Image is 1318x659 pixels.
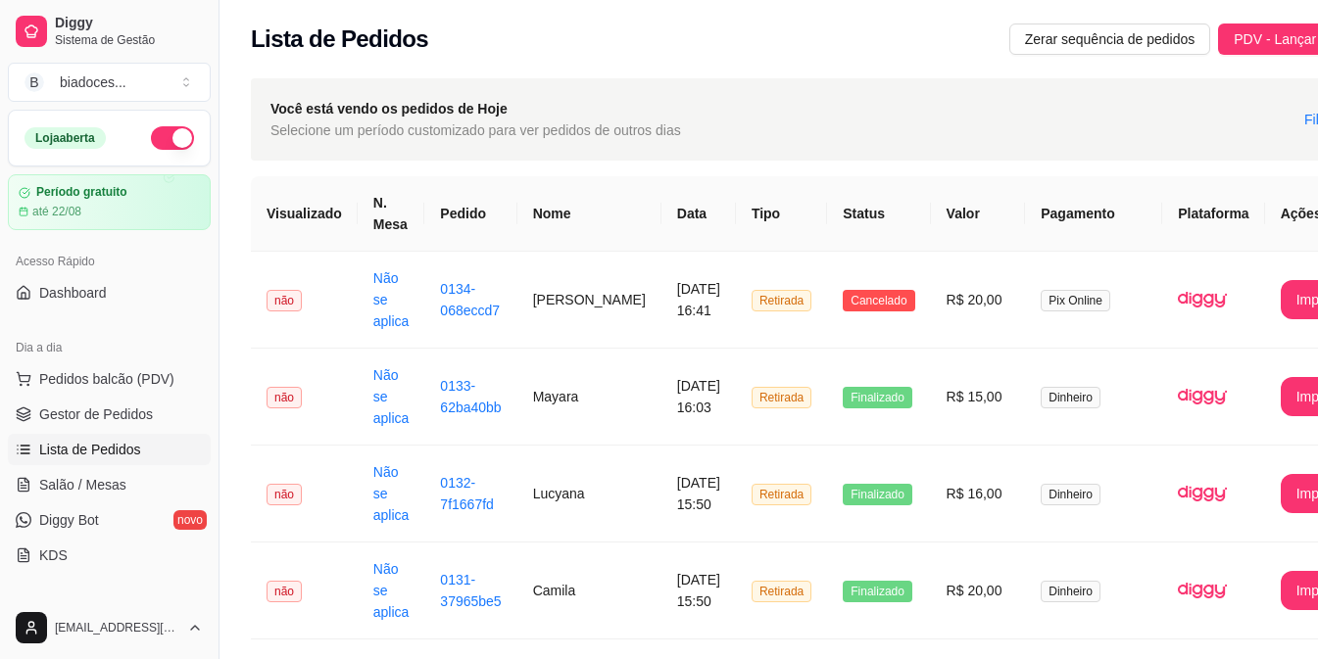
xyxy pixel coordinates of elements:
[1025,176,1162,252] th: Pagamento
[752,387,811,408] span: Retirada
[1009,24,1211,55] button: Zerar sequência de pedidos
[931,542,1026,639] td: R$ 20,00
[373,464,410,523] a: Não se aplica
[1178,469,1227,518] img: diggy
[270,101,508,117] strong: Você está vendo os pedidos de Hoje
[8,363,211,395] button: Pedidos balcão (PDV)
[8,8,211,55] a: DiggySistema de Gestão
[55,620,179,635] span: [EMAIL_ADDRESS][DOMAIN_NAME]
[358,176,425,252] th: N. Mesa
[752,581,811,602] span: Retirada
[1041,484,1100,505] span: Dinheiro
[440,281,500,318] a: 0134-068eccd7
[39,404,153,424] span: Gestor de Pedidos
[752,290,811,311] span: Retirada
[373,270,410,329] a: Não se aplica
[32,204,81,219] article: até 22/08
[931,446,1026,542] td: R$ 16,00
[8,246,211,277] div: Acesso Rápido
[8,469,211,500] a: Salão / Mesas
[661,446,736,542] td: [DATE] 15:50
[8,277,211,308] a: Dashboard
[55,32,203,48] span: Sistema de Gestão
[8,63,211,102] button: Select a team
[373,561,410,620] a: Não se aplica
[827,176,930,252] th: Status
[1041,387,1100,408] span: Dinheiro
[39,283,107,303] span: Dashboard
[843,387,912,408] span: Finalizado
[517,542,661,639] td: Camila
[440,475,494,512] a: 0132-7f1667fd
[60,72,126,92] div: biadoces ...
[39,440,141,459] span: Lista de Pedidos
[1025,28,1196,50] span: Zerar sequência de pedidos
[1041,581,1100,602] span: Dinheiro
[843,581,912,602] span: Finalizado
[440,378,501,415] a: 0133-62ba40bb
[8,399,211,430] a: Gestor de Pedidos
[517,176,661,252] th: Nome
[1178,275,1227,324] img: diggy
[1041,290,1110,311] span: Pix Online
[8,332,211,363] div: Dia a dia
[39,475,126,494] span: Salão / Mesas
[931,349,1026,446] td: R$ 15,00
[267,484,302,505] span: não
[661,349,736,446] td: [DATE] 16:03
[267,581,302,602] span: não
[661,252,736,349] td: [DATE] 16:41
[24,72,44,92] span: B
[931,176,1026,252] th: Valor
[1178,372,1227,421] img: diggy
[39,510,99,530] span: Diggy Bot
[440,572,501,609] a: 0131-37965be5
[517,349,661,446] td: Mayara
[24,127,106,149] div: Loja aberta
[931,252,1026,349] td: R$ 20,00
[55,15,203,32] span: Diggy
[8,434,211,465] a: Lista de Pedidos
[39,369,174,389] span: Pedidos balcão (PDV)
[736,176,827,252] th: Tipo
[1178,566,1227,615] img: diggy
[267,387,302,408] span: não
[251,176,358,252] th: Visualizado
[8,540,211,571] a: KDS
[267,290,302,311] span: não
[151,126,194,150] button: Alterar Status
[1162,176,1264,252] th: Plataforma
[270,119,681,141] span: Selecione um período customizado para ver pedidos de outros dias
[843,484,912,505] span: Finalizado
[251,24,428,55] h2: Lista de Pedidos
[424,176,516,252] th: Pedido
[661,542,736,639] td: [DATE] 15:50
[843,290,914,311] span: Cancelado
[8,504,211,536] a: Diggy Botnovo
[752,484,811,505] span: Retirada
[8,594,211,626] div: Catálogo
[517,252,661,349] td: [PERSON_NAME]
[517,446,661,542] td: Lucyana
[8,604,211,651] button: [EMAIL_ADDRESS][DOMAIN_NAME]
[8,174,211,230] a: Período gratuitoaté 22/08
[36,185,127,200] article: Período gratuito
[373,367,410,426] a: Não se aplica
[661,176,736,252] th: Data
[39,545,68,565] span: KDS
